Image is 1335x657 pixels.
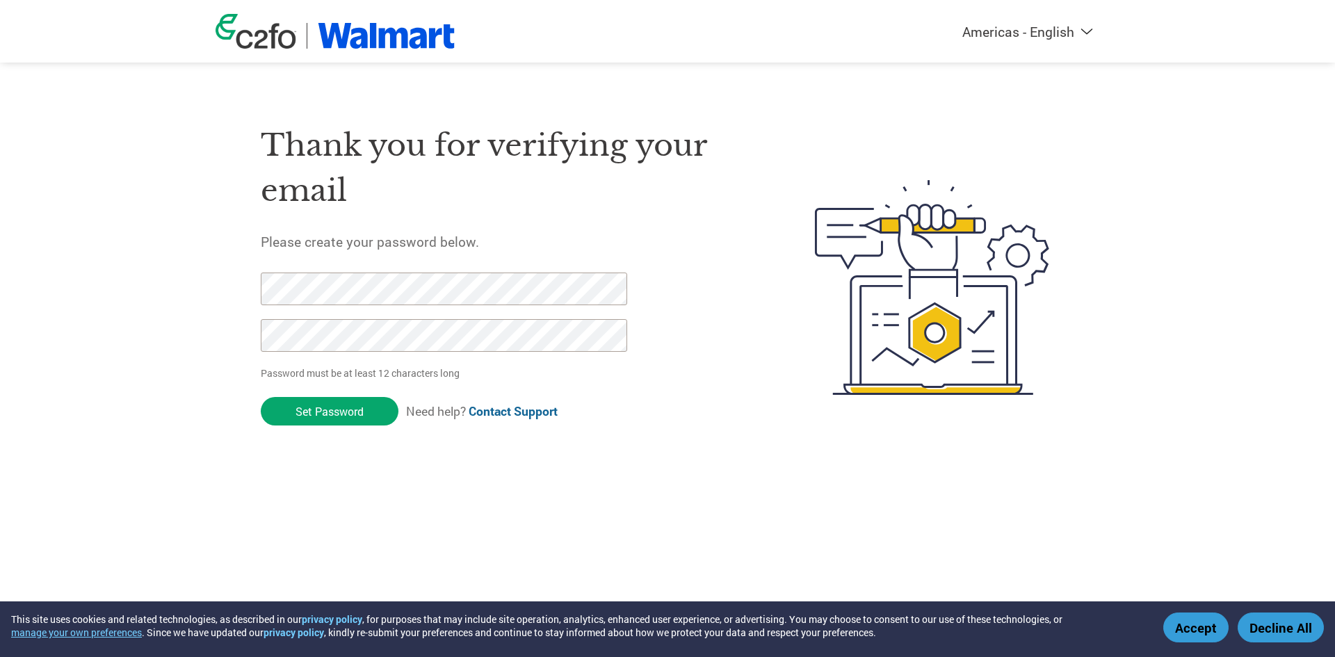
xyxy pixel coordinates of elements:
img: c2fo logo [216,14,296,49]
a: Contact Support [469,403,558,419]
span: Need help? [406,403,558,419]
div: This site uses cookies and related technologies, as described in our , for purposes that may incl... [11,613,1143,639]
a: privacy policy [264,626,324,639]
a: privacy policy [302,613,362,626]
img: Walmart [318,23,455,49]
button: Decline All [1238,613,1324,642]
button: manage your own preferences [11,626,142,639]
p: Password must be at least 12 characters long [261,366,632,380]
button: Accept [1163,613,1229,642]
h5: Please create your password below. [261,233,749,250]
h1: Thank you for verifying your email [261,123,749,213]
img: create-password [790,104,1075,472]
input: Set Password [261,397,398,425]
